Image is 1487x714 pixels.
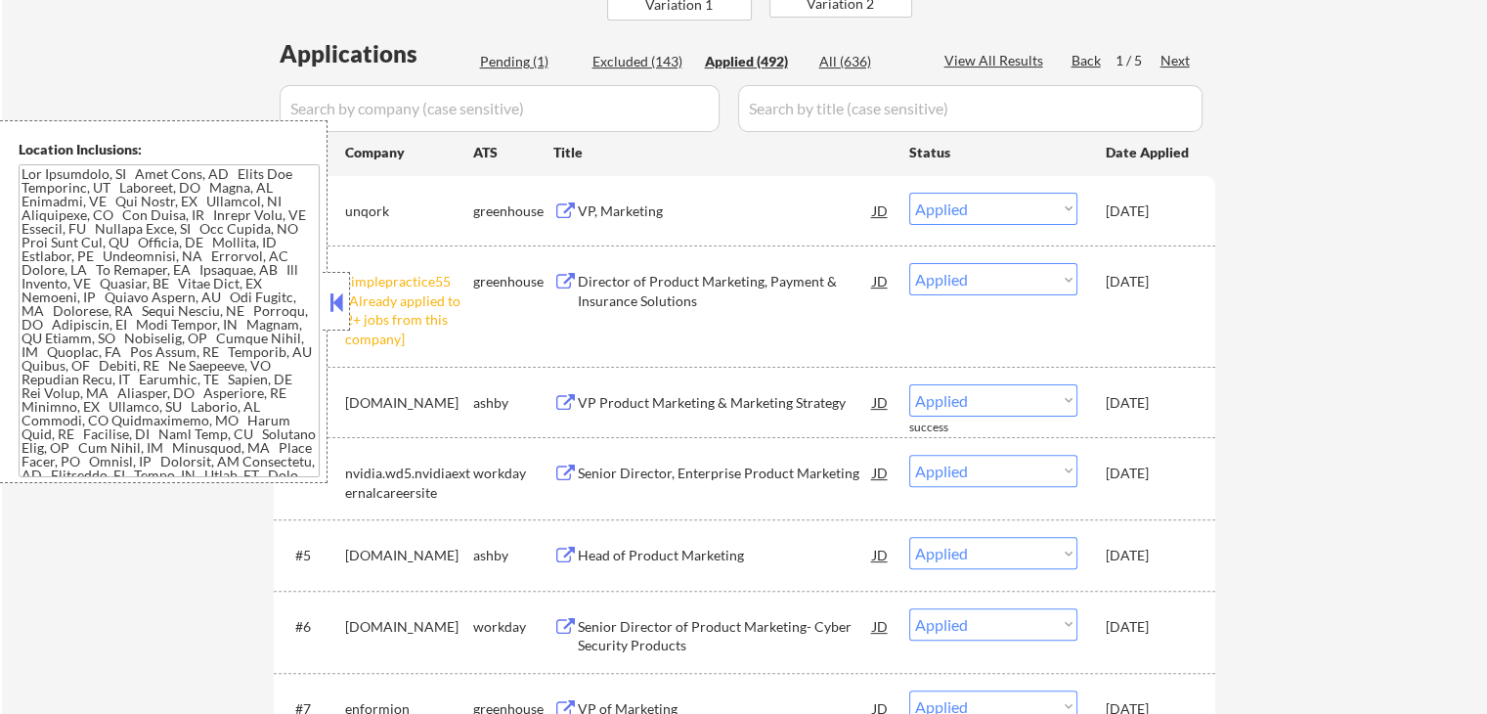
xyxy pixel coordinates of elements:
div: ATS [473,143,553,162]
div: Excluded (143) [592,52,690,71]
div: JD [871,384,891,420]
div: JD [871,608,891,644]
div: workday [473,464,553,483]
div: #6 [295,617,329,637]
div: Status [909,134,1077,169]
div: [DATE] [1106,272,1192,291]
div: unqork [345,201,473,221]
div: Location Inclusions: [19,140,320,159]
div: [DOMAIN_NAME] [345,393,473,413]
div: greenhouse [473,201,553,221]
div: nvidia.wd5.nvidiaexternalcareersite [345,464,473,502]
div: Senior Director of Product Marketing- Cyber Security Products [578,617,873,655]
input: Search by title (case sensitive) [738,85,1203,132]
div: [DATE] [1106,464,1192,483]
div: Next [1160,51,1192,70]
div: ashby [473,546,553,565]
div: [DATE] [1106,393,1192,413]
div: JD [871,455,891,490]
div: VP Product Marketing & Marketing Strategy [578,393,873,413]
div: simplepractice55 [Already applied to 2+ jobs from this company] [345,272,473,348]
div: All (636) [819,52,917,71]
div: greenhouse [473,272,553,291]
div: [DOMAIN_NAME] [345,617,473,637]
div: Head of Product Marketing [578,546,873,565]
div: [DOMAIN_NAME] [345,546,473,565]
div: View All Results [944,51,1049,70]
div: ashby [473,393,553,413]
div: Title [553,143,891,162]
div: Back [1072,51,1103,70]
div: 1 / 5 [1115,51,1160,70]
div: #5 [295,546,329,565]
div: Pending (1) [480,52,578,71]
div: JD [871,263,891,298]
div: Company [345,143,473,162]
div: Senior Director, Enterprise Product Marketing [578,464,873,483]
div: Director of Product Marketing, Payment & Insurance Solutions [578,272,873,310]
div: [DATE] [1106,546,1192,565]
div: [DATE] [1106,617,1192,637]
div: VP, Marketing [578,201,873,221]
div: [DATE] [1106,201,1192,221]
div: JD [871,193,891,228]
div: workday [473,617,553,637]
input: Search by company (case sensitive) [280,85,720,132]
div: success [909,420,987,436]
div: Applied (492) [705,52,803,71]
div: JD [871,537,891,572]
div: Date Applied [1106,143,1192,162]
div: Applications [280,42,473,66]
